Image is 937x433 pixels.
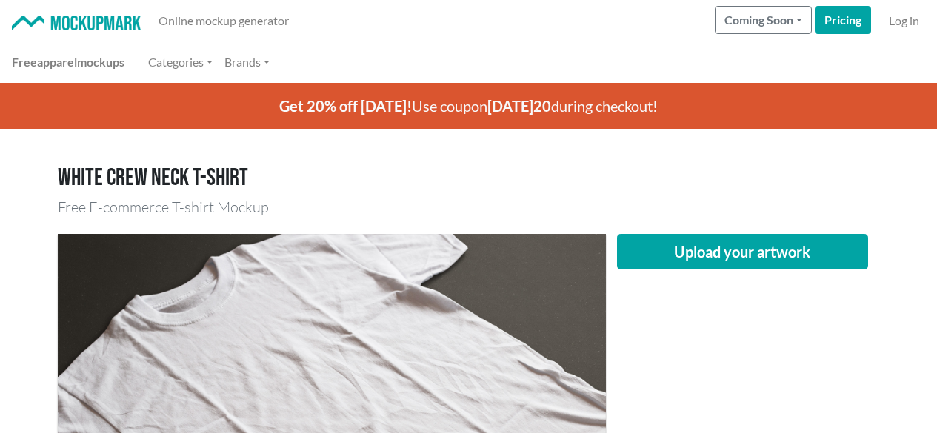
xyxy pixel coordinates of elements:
a: Freeapparelmockups [6,47,130,77]
button: Coming Soon [715,6,812,34]
a: Pricing [815,6,871,34]
a: Online mockup generator [153,6,295,36]
p: Use coupon during checkout! [58,83,880,129]
span: apparel [37,55,77,69]
a: Brands [219,47,276,77]
img: Mockup Mark [12,16,141,31]
h1: White crew neck T-shirt [58,164,880,192]
button: Upload your artwork [617,234,869,269]
a: Categories [142,47,219,77]
span: [DATE]20 [487,97,551,115]
h3: Free E-commerce T-shirt Mockup [58,198,880,216]
a: Log in [883,6,925,36]
span: Get 20% off [DATE]! [279,97,412,115]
